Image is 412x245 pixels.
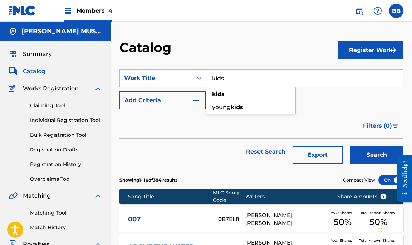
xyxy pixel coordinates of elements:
[30,102,102,109] a: Claiming Tool
[9,50,17,58] img: Summary
[381,194,386,199] span: ?
[119,91,206,109] button: Add Criteria
[77,6,112,15] span: Members
[373,6,382,15] img: help
[21,27,102,36] h5: BURNETT MUSIC GROUP
[128,193,213,201] div: Song Title
[9,5,36,16] img: MLC Logo
[23,192,51,200] span: Matching
[331,210,355,216] span: Your Shares
[338,41,403,59] button: Register Work
[119,69,403,171] form: Search Form
[231,104,243,110] strong: kids
[352,4,366,18] a: Public Search
[23,50,52,58] span: Summary
[30,117,102,124] a: Individual Registration Tool
[359,210,398,216] span: Total Known Shares
[337,193,387,201] span: Share Amounts
[30,209,102,217] a: Matching Tool
[30,146,102,154] a: Registration Drafts
[363,122,392,130] span: Filters ( 0 )
[23,67,45,76] span: Catalog
[94,192,102,200] img: expand
[119,177,177,183] p: Showing 1 - 10 of 384 results
[371,4,385,18] div: Help
[9,27,17,36] img: Accounts
[94,84,102,93] img: expand
[30,131,102,139] a: Bulk Registration Tool
[9,67,45,76] a: CatalogCatalog
[378,218,383,239] div: Drag
[23,84,79,93] span: Works Registration
[128,215,209,223] a: 007
[212,104,231,110] span: young
[389,46,398,55] img: f7272a7cc735f4ea7f67.svg
[124,74,188,83] div: Work Title
[293,146,343,164] button: Export
[108,7,112,14] span: 4
[119,39,175,56] h2: Catalog
[30,161,102,168] a: Registration History
[30,175,102,183] a: Overclaims Tool
[392,124,398,128] img: filter
[245,211,326,227] div: [PERSON_NAME], [PERSON_NAME]
[369,216,387,228] span: 50 %
[376,211,412,245] iframe: Chat Widget
[392,150,412,207] iframe: Resource Center
[355,6,363,15] img: search
[359,238,398,243] span: Total Known Shares
[218,215,245,223] div: 0B7EL8
[334,216,352,228] span: 50 %
[64,6,72,15] img: Top Rightsholders
[242,144,289,160] a: Reset Search
[192,96,200,105] img: 9d2ae6d4665cec9f34b9.svg
[213,189,245,204] div: MLC Song Code
[343,177,375,183] span: Compact View
[350,146,403,164] button: Search
[212,91,225,98] strong: kids
[331,238,355,243] span: Your Shares
[9,84,18,93] img: Works Registration
[9,192,18,200] img: Matching
[9,67,17,76] img: Catalog
[9,50,52,58] a: SummarySummary
[30,224,102,231] a: Match History
[359,117,403,135] button: Filters (0)
[389,4,403,18] div: User Menu
[245,193,326,201] div: Writers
